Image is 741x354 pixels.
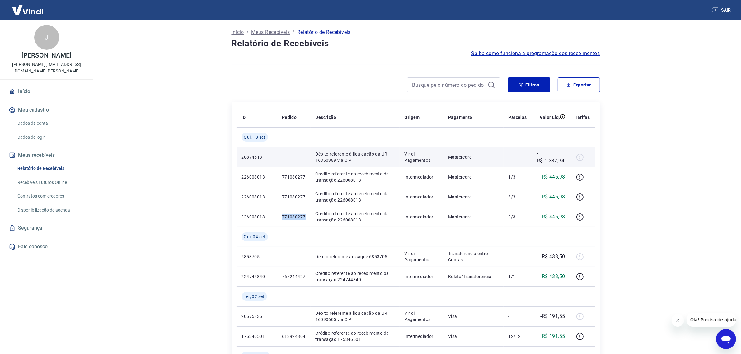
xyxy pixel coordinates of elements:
[7,148,86,162] button: Meus recebíveis
[471,50,600,57] a: Saiba como funciona a programação dos recebimentos
[448,154,498,160] p: Mastercard
[5,61,88,74] p: [PERSON_NAME][EMAIL_ADDRESS][DOMAIN_NAME][PERSON_NAME]
[542,213,565,221] p: R$ 445,98
[448,313,498,319] p: Visa
[537,150,565,165] p: -R$ 1.337,94
[242,174,272,180] p: 226008013
[509,174,527,180] p: 1/3
[448,194,498,200] p: Mastercard
[244,293,265,300] span: Ter, 02 set
[405,333,439,339] p: Intermediador
[509,333,527,339] p: 12/12
[242,114,246,120] p: ID
[448,250,498,263] p: Transferência entre Contas
[542,273,565,280] p: R$ 438,50
[405,273,439,280] p: Intermediador
[242,254,272,260] p: 6853705
[316,310,395,323] p: Débito referente à liquidação da UR 16090605 via CIP
[15,204,86,217] a: Disponibilização de agenda
[405,151,439,163] p: Vindi Pagamentos
[244,134,265,140] span: Qui, 18 set
[509,254,527,260] p: -
[7,221,86,235] a: Segurança
[509,214,527,220] p: 2/3
[405,114,420,120] p: Origem
[711,4,734,16] button: Sair
[405,310,439,323] p: Vindi Pagamentos
[15,131,86,144] a: Dados de login
[687,313,736,327] iframe: Mensagem da empresa
[448,114,472,120] p: Pagamento
[232,37,600,50] h4: Relatório de Recebíveis
[448,333,498,339] p: Visa
[575,114,590,120] p: Tarifas
[7,0,48,19] img: Vindi
[716,329,736,349] iframe: Botão para abrir a janela de mensagens
[7,85,86,98] a: Início
[448,273,498,280] p: Boleto/Transferência
[405,214,439,220] p: Intermediador
[542,173,565,181] p: R$ 445,98
[316,330,395,342] p: Crédito referente ao recebimento da transação 175346501
[15,117,86,130] a: Dados da conta
[558,77,600,92] button: Exportar
[246,29,249,36] p: /
[292,29,294,36] p: /
[242,214,272,220] p: 226008013
[316,254,395,260] p: Débito referente ao saque 6853705
[282,174,306,180] p: 771080277
[508,77,550,92] button: Filtros
[7,240,86,254] a: Fale conosco
[448,214,498,220] p: Mastercard
[541,253,565,260] p: -R$ 438,50
[21,52,71,59] p: [PERSON_NAME]
[316,151,395,163] p: Débito referente à liquidação da UR 16350989 via CIP
[282,214,306,220] p: 771080277
[509,154,527,160] p: -
[509,114,527,120] p: Parcelas
[4,4,52,9] span: Olá! Precisa de ajuda?
[34,25,59,50] div: J
[282,114,297,120] p: Pedido
[316,211,395,223] p: Crédito referente ao recebimento da transação 226008013
[232,29,244,36] a: Início
[540,114,560,120] p: Valor Líq.
[316,270,395,283] p: Crédito referente ao recebimento da transação 224744840
[242,333,272,339] p: 175346501
[297,29,351,36] p: Relatório de Recebíveis
[242,194,272,200] p: 226008013
[282,194,306,200] p: 771080277
[542,333,565,340] p: R$ 191,55
[15,190,86,203] a: Contratos com credores
[405,174,439,180] p: Intermediador
[316,171,395,183] p: Crédito referente ao recebimento da transação 226008013
[282,273,306,280] p: 767244427
[242,154,272,160] p: 20874613
[509,313,527,319] p: -
[7,103,86,117] button: Meu cadastro
[15,162,86,175] a: Relatório de Recebíveis
[405,250,439,263] p: Vindi Pagamentos
[282,333,306,339] p: 613924804
[251,29,290,36] a: Meus Recebíveis
[242,273,272,280] p: 224744840
[448,174,498,180] p: Mastercard
[15,176,86,189] a: Recebíveis Futuros Online
[412,80,485,90] input: Busque pelo número do pedido
[542,193,565,201] p: R$ 445,98
[541,313,565,320] p: -R$ 191,55
[672,314,684,327] iframe: Fechar mensagem
[405,194,439,200] p: Intermediador
[509,273,527,280] p: 1/1
[509,194,527,200] p: 3/3
[244,234,265,240] span: Qui, 04 set
[316,191,395,203] p: Crédito referente ao recebimento da transação 226008013
[316,114,336,120] p: Descrição
[242,313,272,319] p: 20575835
